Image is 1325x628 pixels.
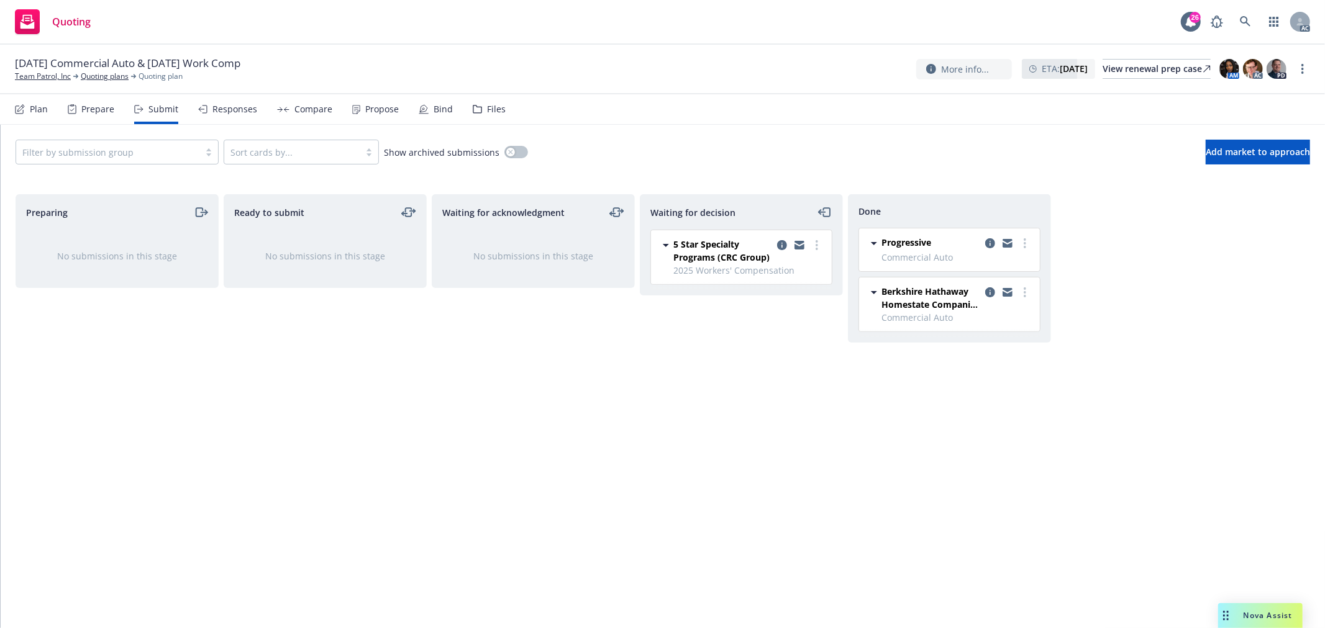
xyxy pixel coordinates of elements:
[1233,9,1258,34] a: Search
[809,238,824,253] a: more
[365,104,399,114] div: Propose
[1295,61,1310,76] a: more
[881,236,931,249] span: Progressive
[244,249,406,262] div: No submissions in this stage
[434,104,453,114] div: Bind
[30,104,48,114] div: Plan
[881,251,1032,264] span: Commercial Auto
[1206,146,1310,158] span: Add market to approach
[609,205,624,220] a: moveLeftRight
[148,104,178,114] div: Submit
[1000,285,1015,300] a: copy logging email
[1103,60,1211,78] div: View renewal prep case
[52,17,91,27] span: Quoting
[294,104,332,114] div: Compare
[1103,59,1211,79] a: View renewal prep case
[401,205,416,220] a: moveLeftRight
[881,285,980,311] span: Berkshire Hathaway Homestate Companies (BHHC)
[1244,610,1293,621] span: Nova Assist
[673,264,824,277] span: 2025 Workers' Compensation
[650,206,735,219] span: Waiting for decision
[673,238,772,264] span: 5 Star Specialty Programs (CRC Group)
[983,236,998,251] a: copy logging email
[792,238,807,253] a: copy logging email
[916,59,1012,79] button: More info...
[1000,236,1015,251] a: copy logging email
[941,63,989,76] span: More info...
[81,104,114,114] div: Prepare
[1204,9,1229,34] a: Report a Bug
[881,311,1032,324] span: Commercial Auto
[452,249,614,262] div: No submissions in this stage
[442,206,565,219] span: Waiting for acknowledgment
[26,206,68,219] span: Preparing
[487,104,506,114] div: Files
[384,146,499,159] span: Show archived submissions
[36,249,198,262] div: No submissions in this stage
[1060,63,1088,74] strong: [DATE]
[81,71,129,82] a: Quoting plans
[193,205,208,220] a: moveRight
[15,71,71,82] a: Team Patrol, Inc
[1018,285,1032,300] a: more
[1042,62,1088,75] span: ETA :
[1190,12,1201,23] div: 26
[1262,9,1286,34] a: Switch app
[1218,603,1303,628] button: Nova Assist
[983,285,998,300] a: copy logging email
[817,205,832,220] a: moveLeft
[15,56,240,71] span: [DATE] Commercial Auto & [DATE] Work Comp
[1218,603,1234,628] div: Drag to move
[775,238,790,253] a: copy logging email
[1206,140,1310,164] button: Add market to approach
[1219,59,1239,79] img: photo
[234,206,304,219] span: Ready to submit
[858,205,881,218] span: Done
[212,104,257,114] div: Responses
[1018,236,1032,251] a: more
[139,71,183,82] span: Quoting plan
[1267,59,1286,79] img: photo
[1243,59,1263,79] img: photo
[10,4,96,39] a: Quoting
